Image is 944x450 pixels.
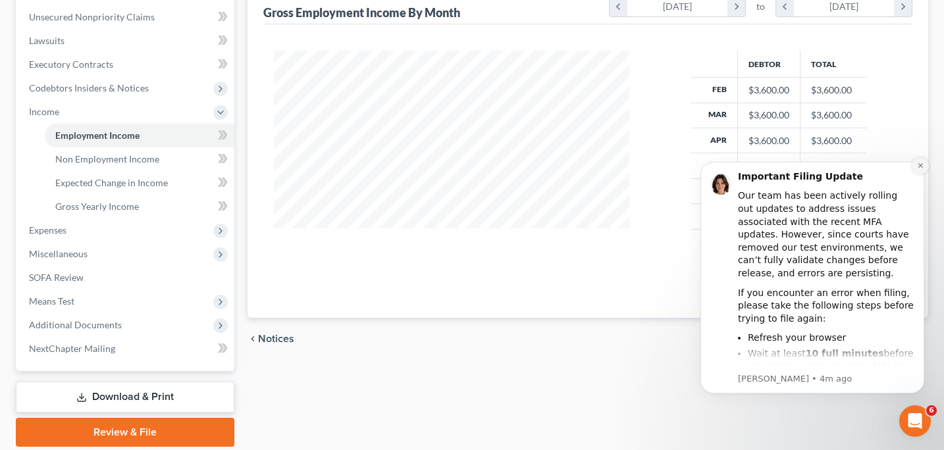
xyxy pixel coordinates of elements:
[16,382,234,413] a: Download & Print
[18,53,234,76] a: Executory Contracts
[29,82,149,93] span: Codebtors Insiders & Notices
[248,334,294,344] button: chevron_left Notices
[29,295,74,307] span: Means Test
[18,266,234,289] a: SOFA Review
[16,418,234,447] a: Review & File
[800,128,867,153] td: $3,600.00
[45,171,234,195] a: Expected Change in Income
[55,201,139,212] span: Gross Yearly Income
[55,177,168,188] span: Expected Change in Income
[29,35,65,46] span: Lawsuits
[899,405,931,437] iframe: Intercom live chat
[55,130,140,141] span: Employment Income
[926,405,937,416] span: 6
[29,319,122,330] span: Additional Documents
[29,106,59,117] span: Income
[18,29,234,53] a: Lawsuits
[691,103,738,128] th: Mar
[258,334,294,344] span: Notices
[737,51,800,77] th: Debtor
[18,5,234,29] a: Unsecured Nonpriority Claims
[248,334,258,344] i: chevron_left
[18,337,234,361] a: NextChapter Mailing
[45,195,234,218] a: Gross Yearly Income
[29,59,113,70] span: Executory Contracts
[800,51,867,77] th: Total
[748,134,789,147] div: $3,600.00
[748,84,789,97] div: $3,600.00
[29,11,155,22] span: Unsecured Nonpriority Claims
[29,343,115,354] span: NextChapter Mailing
[800,103,867,128] td: $3,600.00
[800,78,867,103] td: $3,600.00
[29,272,84,283] span: SOFA Review
[691,128,738,153] th: Apr
[748,109,789,122] div: $3,600.00
[29,224,66,236] span: Expenses
[263,5,460,20] div: Gross Employment Income By Month
[691,78,738,103] th: Feb
[29,248,88,259] span: Miscellaneous
[45,147,234,171] a: Non Employment Income
[681,145,944,443] iframe: Intercom notifications message
[45,124,234,147] a: Employment Income
[55,153,159,164] span: Non Employment Income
